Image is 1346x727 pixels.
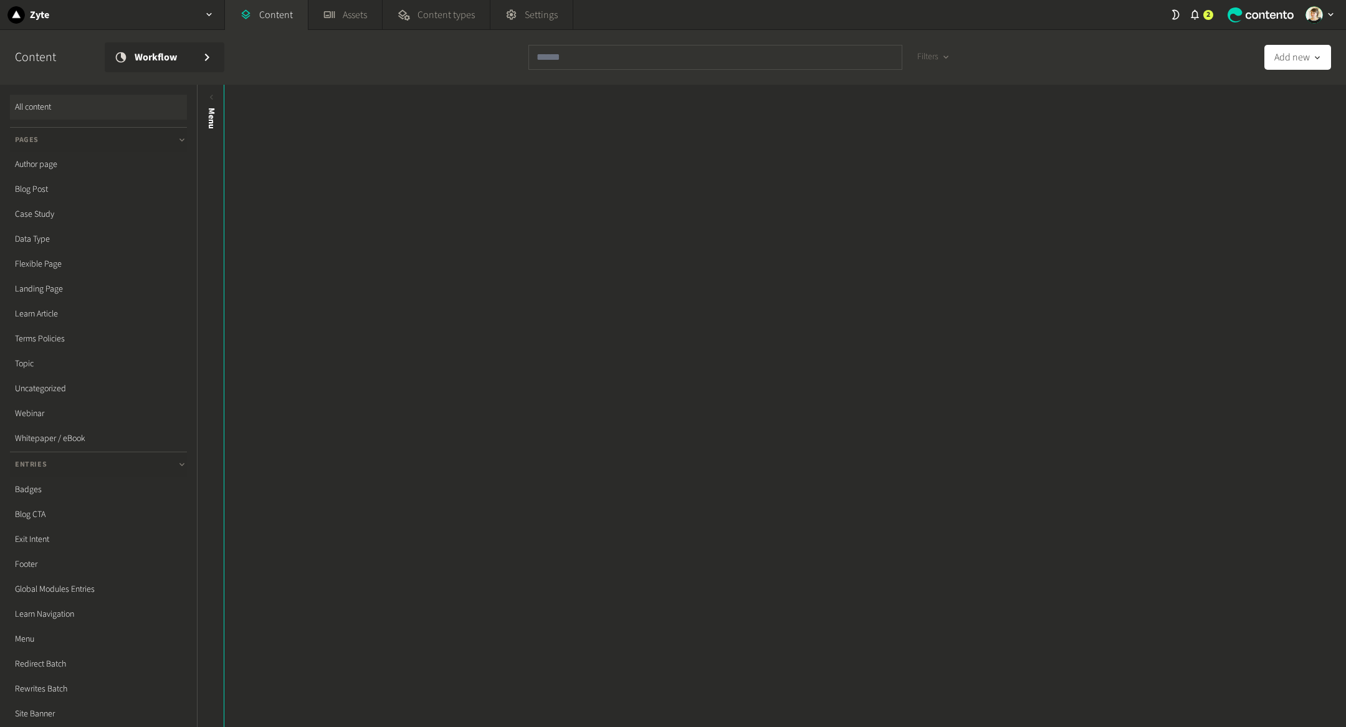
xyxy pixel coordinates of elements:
[205,108,218,129] span: Menu
[15,135,39,146] span: Pages
[15,459,47,470] span: Entries
[10,376,187,401] a: Uncategorized
[10,477,187,502] a: Badges
[10,401,187,426] a: Webinar
[10,152,187,177] a: Author page
[10,326,187,351] a: Terms Policies
[10,502,187,527] a: Blog CTA
[10,527,187,552] a: Exit Intent
[105,42,224,72] a: Workflow
[10,701,187,726] a: Site Banner
[30,7,49,22] h2: Zyte
[10,302,187,326] a: Learn Article
[10,552,187,577] a: Footer
[1305,6,1323,24] img: Linda Giuliano
[10,252,187,277] a: Flexible Page
[135,50,192,65] span: Workflow
[10,277,187,302] a: Landing Page
[418,7,475,22] span: Content types
[10,177,187,202] a: Blog Post
[907,45,960,70] button: Filters
[10,426,187,451] a: Whitepaper / eBook
[1206,9,1210,21] span: 2
[10,577,187,602] a: Global Modules Entries
[10,602,187,627] a: Learn Navigation
[10,351,187,376] a: Topic
[10,677,187,701] a: Rewrites Batch
[10,202,187,227] a: Case Study
[1264,45,1331,70] button: Add new
[7,6,25,24] img: Zyte
[10,227,187,252] a: Data Type
[10,95,187,120] a: All content
[15,48,85,67] h2: Content
[917,50,938,64] span: Filters
[525,7,558,22] span: Settings
[10,652,187,677] a: Redirect Batch
[10,627,187,652] a: Menu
